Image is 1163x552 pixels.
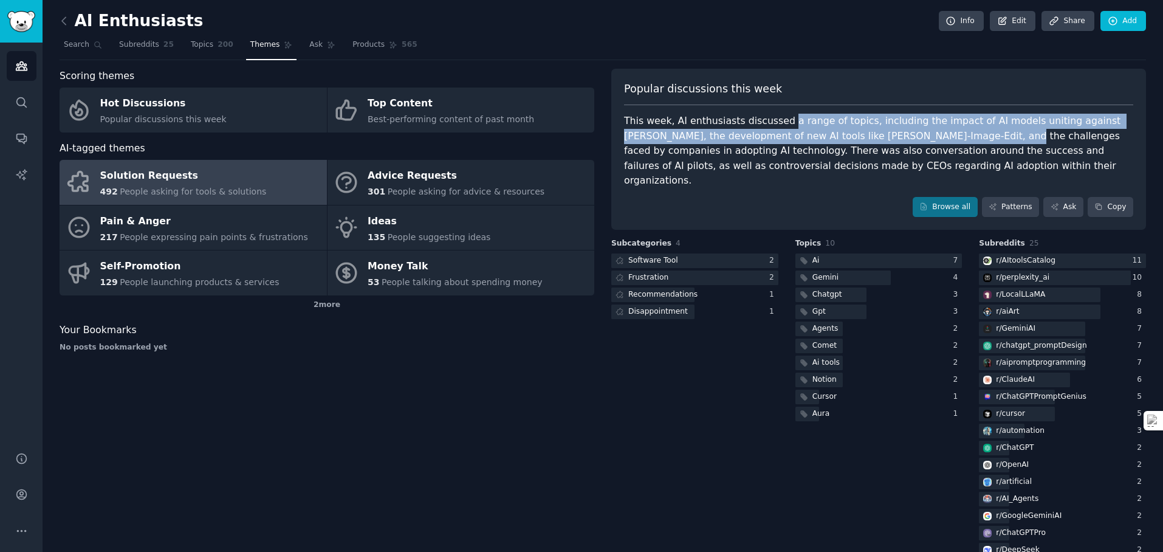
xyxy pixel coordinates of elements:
div: Ideas [368,212,490,231]
img: aipromptprogramming [983,359,992,367]
div: 7 [1137,357,1146,368]
div: 2 [1137,528,1146,539]
a: Disappointment1 [611,305,778,320]
span: 10 [825,239,835,247]
a: Self-Promotion129People launching products & services [60,250,327,295]
a: Frustration2 [611,271,778,286]
div: r/ AItoolsCatalog [996,255,1055,266]
div: 3 [953,306,962,317]
div: Software Tool [628,255,678,266]
img: AItoolsCatalog [983,257,992,265]
div: 11 [1132,255,1146,266]
div: 8 [1137,289,1146,300]
div: 6 [1137,374,1146,385]
div: Recommendations [628,289,698,300]
span: People asking for advice & resources [388,187,544,196]
img: perplexity_ai [983,274,992,282]
div: Money Talk [368,257,543,277]
div: 2 more [60,295,594,315]
img: GeminiAI [983,325,992,333]
a: Ai7 [795,254,962,269]
div: 2 [1137,443,1146,454]
div: 5 [1137,409,1146,419]
a: perplexity_air/perplexity_ai10 [979,271,1146,286]
img: ClaudeAI [983,376,992,384]
img: GummySearch logo [7,11,35,32]
div: r/ GoogleGeminiAI [996,511,1062,522]
span: 25 [1029,239,1039,247]
span: People talking about spending money [382,277,543,287]
div: 8 [1137,306,1146,317]
a: Aura1 [795,407,962,422]
span: Popular discussions this week [100,114,227,124]
a: Products565 [348,35,421,60]
div: 2 [953,374,962,385]
div: Hot Discussions [100,94,227,114]
a: Info [939,11,984,32]
div: 1 [769,306,778,317]
div: 1 [769,289,778,300]
div: 2 [769,272,778,283]
div: Pain & Anger [100,212,308,231]
a: Search [60,35,106,60]
div: This week, AI enthusiasts discussed a range of topics, including the impact of AI models uniting ... [624,114,1133,188]
div: Frustration [628,272,668,283]
img: ChatGPT [983,444,992,452]
h2: AI Enthusiasts [60,12,203,31]
span: 200 [218,40,233,50]
span: 53 [368,277,379,287]
a: Ideas135People suggesting ideas [328,205,595,250]
a: Share [1041,11,1094,32]
span: Popular discussions this week [624,81,782,97]
div: Ai tools [812,357,840,368]
span: Scoring themes [60,69,134,84]
a: Hot DiscussionsPopular discussions this week [60,88,327,133]
div: r/ artificial [996,477,1032,488]
span: Subreddits [119,40,159,50]
a: Comet2 [795,339,962,354]
a: ChatGPTr/ChatGPT2 [979,441,1146,456]
div: Advice Requests [368,167,544,186]
img: ChatGPTPro [983,529,992,537]
img: automation [983,427,992,435]
span: Themes [250,40,280,50]
a: Notion2 [795,373,962,388]
div: 2 [953,323,962,334]
div: 7 [1137,340,1146,351]
a: Topics200 [187,35,238,60]
img: chatgpt_promptDesign [983,342,992,350]
a: Recommendations1 [611,288,778,303]
div: Chatgpt [812,289,842,300]
div: 2 [1137,477,1146,488]
div: 10 [1132,272,1146,283]
div: r/ aiArt [996,306,1019,317]
div: 7 [1137,323,1146,334]
a: Cursor1 [795,390,962,405]
span: Search [64,40,89,50]
a: ChatGPTPromptGeniusr/ChatGPTPromptGenius5 [979,390,1146,405]
a: GeminiAIr/GeminiAI7 [979,322,1146,337]
div: r/ GeminiAI [996,323,1035,334]
div: 2 [1137,511,1146,522]
div: 2 [1137,494,1146,505]
div: Agents [812,323,839,334]
span: People asking for tools & solutions [120,187,266,196]
img: LocalLLaMA [983,291,992,299]
a: Patterns [982,197,1039,218]
span: 565 [402,40,417,50]
span: Subreddits [979,238,1025,249]
a: Chatgpt3 [795,288,962,303]
span: Products [352,40,385,50]
img: aiArt [983,308,992,316]
div: r/ perplexity_ai [996,272,1049,283]
a: Software Tool2 [611,254,778,269]
div: Top Content [368,94,534,114]
a: Top ContentBest-performing content of past month [328,88,595,133]
a: ClaudeAIr/ClaudeAI6 [979,373,1146,388]
span: Your Bookmarks [60,323,137,338]
div: Comet [812,340,837,351]
a: artificialr/artificial2 [979,475,1146,490]
span: 129 [100,277,118,287]
div: Gemini [812,272,839,283]
a: chatgpt_promptDesignr/chatgpt_promptDesign7 [979,339,1146,354]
